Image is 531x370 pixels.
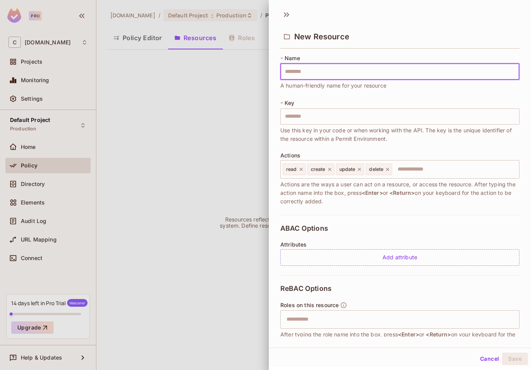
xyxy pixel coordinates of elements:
button: Cancel [477,353,502,365]
span: Attributes [280,242,307,248]
div: create [307,164,334,175]
span: Use this key in your code or when working with the API. The key is the unique identifier of the r... [280,126,519,143]
span: After typing the role name into the box, press or on your keyboard for the role to be correctly a... [280,330,519,347]
span: <Enter> [398,331,419,338]
span: Name [285,55,300,61]
span: ReBAC Options [280,285,332,292]
span: Actions [280,152,300,159]
span: read [286,166,297,172]
span: ABAC Options [280,225,328,232]
span: New Resource [294,32,349,41]
span: <Enter> [362,189,383,196]
span: create [311,166,325,172]
span: Roles on this resource [280,302,339,308]
button: Save [502,353,528,365]
span: A human-friendly name for your resource [280,81,386,90]
span: delete [369,166,383,172]
div: Add attribute [280,249,519,266]
div: read [283,164,306,175]
span: Key [285,100,294,106]
div: update [336,164,364,175]
span: <Return> [426,331,451,338]
span: update [339,166,356,172]
div: delete [366,164,392,175]
span: <Return> [389,189,415,196]
span: Actions are the ways a user can act on a resource, or access the resource. After typing the actio... [280,180,519,206]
